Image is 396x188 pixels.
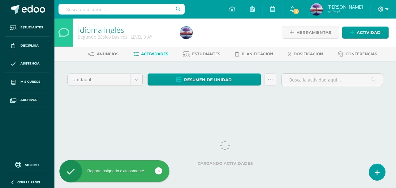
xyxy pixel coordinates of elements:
[293,8,299,15] span: 4
[20,61,40,66] span: Asistencia
[88,49,118,59] a: Anuncios
[5,91,49,109] a: Archivos
[338,49,377,59] a: Conferencias
[357,27,381,38] span: Actividad
[294,52,323,56] span: Dosificación
[183,49,220,59] a: Estudiantes
[342,27,389,39] a: Actividad
[5,55,49,73] a: Asistencia
[346,52,377,56] span: Conferencias
[148,73,261,86] a: Resumen de unidad
[97,52,118,56] span: Anuncios
[184,74,232,86] span: Resumen de unidad
[59,168,169,174] div: Reporte asignado exitosamente
[141,52,168,56] span: Actividades
[133,49,168,59] a: Actividades
[20,43,39,48] span: Disciplina
[5,19,49,37] a: Estudiantes
[192,52,220,56] span: Estudiantes
[78,34,173,40] div: Segundo Básico Basicos 'LEVEL 3 A'
[20,79,40,84] span: Mis cursos
[180,27,192,39] img: b26ecf60efbf93846e8d21fef1a28423.png
[282,27,339,39] a: Herramientas
[5,73,49,91] a: Mis cursos
[310,3,323,15] img: b26ecf60efbf93846e8d21fef1a28423.png
[282,74,383,86] input: Busca la actividad aquí...
[296,27,331,38] span: Herramientas
[235,49,273,59] a: Planificación
[78,25,173,34] h1: Idioma Inglés
[58,4,185,15] input: Busca un usuario...
[5,37,49,55] a: Disciplina
[67,161,383,166] label: Cargando actividades
[17,180,41,184] span: Cerrar panel
[327,4,363,10] span: [PERSON_NAME]
[288,49,323,59] a: Dosificación
[20,25,43,30] span: Estudiantes
[327,9,363,15] span: Mi Perfil
[242,52,273,56] span: Planificación
[20,98,37,102] span: Archivos
[78,24,124,35] a: Idioma Inglés
[68,74,142,86] a: Unidad 4
[72,74,126,86] span: Unidad 4
[7,160,47,169] a: Soporte
[25,163,40,167] span: Soporte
